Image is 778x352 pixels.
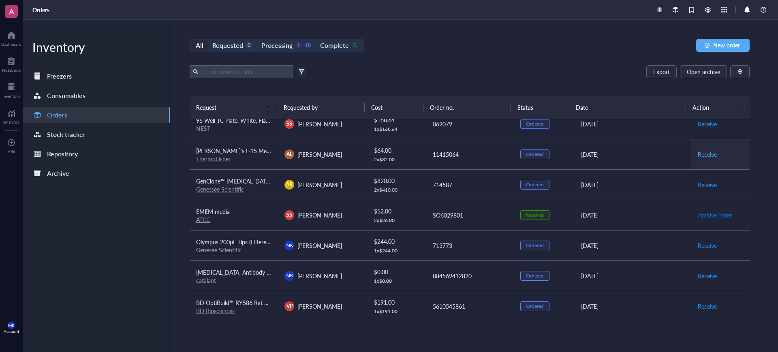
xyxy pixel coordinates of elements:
[425,260,514,291] td: 884569412820
[697,300,717,313] button: Receive
[277,96,365,119] th: Requested by
[374,217,419,224] div: 2 x $ 26.00
[425,109,514,139] td: 069079
[425,139,514,169] td: 11415064
[47,70,72,82] div: Freezers
[1,42,21,47] div: Dashboard
[190,39,364,52] div: segmented control
[286,181,293,188] span: AR
[374,237,419,246] div: $ 244.00
[581,241,684,250] div: [DATE]
[351,42,358,49] div: 1
[697,117,717,130] button: Receive
[697,239,717,252] button: Receive
[47,90,85,101] div: Consumables
[686,96,744,119] th: Action
[196,207,230,215] span: EMEM media
[697,209,732,222] button: Archive order
[698,271,717,280] span: Receive
[286,120,292,128] span: SS
[425,291,514,321] td: 5610545861
[47,148,78,160] div: Repository
[23,39,170,55] div: Inventory
[526,181,544,188] div: Ordered
[713,42,740,48] span: New order
[2,94,20,98] div: Inventory
[196,40,203,51] div: All
[47,168,69,179] div: Archive
[202,66,290,78] input: Find orders in table
[698,150,717,159] span: Receive
[190,96,277,119] th: Request
[687,68,720,75] span: Open archive
[297,302,342,310] span: [PERSON_NAME]
[320,40,348,51] div: Complete
[425,230,514,260] td: 713773
[646,65,677,78] button: Export
[286,242,293,248] span: MK
[433,302,507,311] div: 5610545861
[581,302,684,311] div: [DATE]
[196,155,231,163] a: ThermoFisher
[374,267,419,276] div: $ 0.00
[2,55,21,73] a: Notebook
[196,268,290,276] span: [MEDICAL_DATA] Antibody (catalant)
[196,246,242,254] a: Genesee Scientific
[196,185,244,193] a: Genessee Scientific
[653,68,670,75] span: Export
[286,273,293,278] span: MK
[261,40,293,51] div: Processing
[526,303,544,309] div: Ordered
[569,96,686,119] th: Date
[374,126,419,132] div: 1 x $ 168.64
[698,241,717,250] span: Receive
[525,212,545,218] div: Received
[526,121,544,127] div: Ordered
[297,272,342,280] span: [PERSON_NAME]
[698,211,732,220] span: Archive order
[374,247,419,254] div: 1 x $ 244.00
[297,120,342,128] span: [PERSON_NAME]
[374,146,419,155] div: $ 64.00
[297,150,342,158] span: [PERSON_NAME]
[698,180,717,189] span: Receive
[680,65,727,78] button: Open archive
[297,181,342,189] span: [PERSON_NAME]
[304,42,311,49] div: 10
[4,329,19,334] div: Account
[23,126,170,143] a: Stock tracker
[47,129,85,140] div: Stock tracker
[698,302,717,311] span: Receive
[2,68,21,73] div: Notebook
[425,169,514,200] td: 714587
[23,165,170,181] a: Archive
[246,42,252,49] div: 0
[433,241,507,250] div: 713773
[581,211,684,220] div: [DATE]
[2,81,20,98] a: Inventory
[23,68,170,84] a: Freezers
[286,303,293,310] span: VP
[196,307,235,315] a: BD Biosciences
[581,150,684,159] div: [DATE]
[696,39,750,52] button: New order
[196,147,279,155] span: [PERSON_NAME]'s L-15 Medium
[212,40,243,51] div: Requested
[433,150,507,159] div: 11415064
[297,241,342,250] span: [PERSON_NAME]
[196,238,289,246] span: Olympus 200μL Tips (Filtered, Sterile)
[433,271,507,280] div: 884569412820
[581,271,684,280] div: [DATE]
[23,107,170,123] a: Orders
[374,278,419,284] div: 1 x $ 0.00
[697,148,717,161] button: Receive
[581,180,684,189] div: [DATE]
[374,298,419,307] div: $ 191.00
[511,96,569,119] th: Status
[697,178,717,191] button: Receive
[8,323,15,328] span: MK
[526,151,544,158] div: Ordered
[374,115,419,124] div: $ 168.64
[698,119,717,128] span: Receive
[526,273,544,279] div: Ordered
